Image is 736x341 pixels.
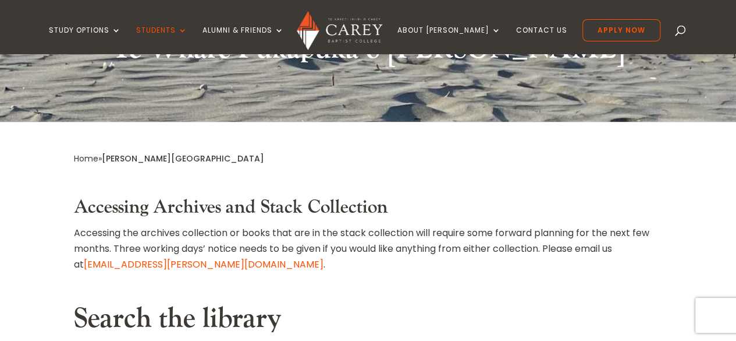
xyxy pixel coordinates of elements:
a: About [PERSON_NAME] [397,26,501,54]
a: Contact Us [516,26,567,54]
span: » [74,153,264,164]
h3: Accessing Archives and Stack Collection [74,196,663,224]
a: [EMAIL_ADDRESS][PERSON_NAME][DOMAIN_NAME] [84,258,323,271]
a: Alumni & Friends [202,26,284,54]
a: Students [136,26,187,54]
a: Home [74,153,98,164]
img: Carey Baptist College [297,11,382,50]
span: [PERSON_NAME][GEOGRAPHIC_DATA] [102,153,264,164]
p: Accessing the archives collection or books that are in the stack collection will require some for... [74,225,663,273]
a: Apply Now [582,19,660,41]
a: Study Options [49,26,121,54]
